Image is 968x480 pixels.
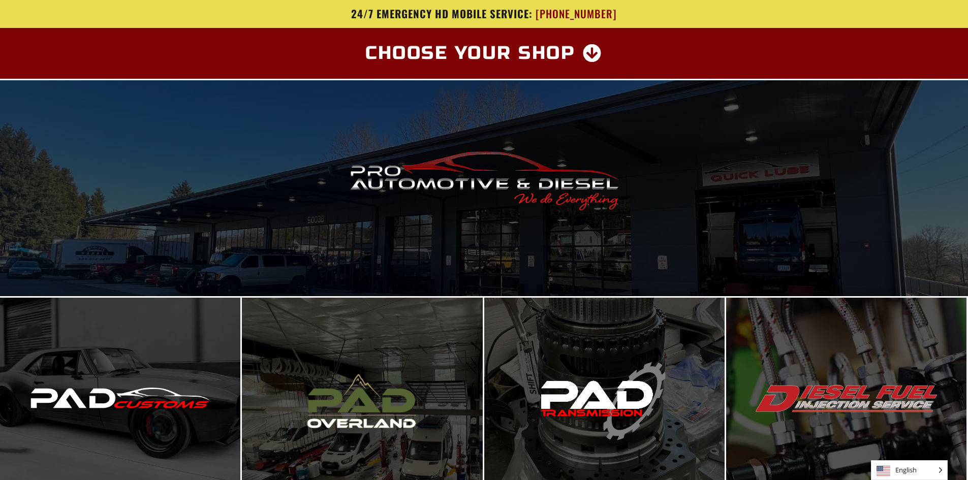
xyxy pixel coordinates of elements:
a: 24/7 Emergency HD Mobile Service: [PHONE_NUMBER] [187,8,782,20]
span: [PHONE_NUMBER] [536,8,617,20]
span: English [871,461,947,479]
span: 24/7 Emergency HD Mobile Service: [351,6,533,21]
a: Choose Your Shop [353,38,615,69]
aside: Language selected: English [871,460,948,480]
span: Choose Your Shop [365,44,575,62]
